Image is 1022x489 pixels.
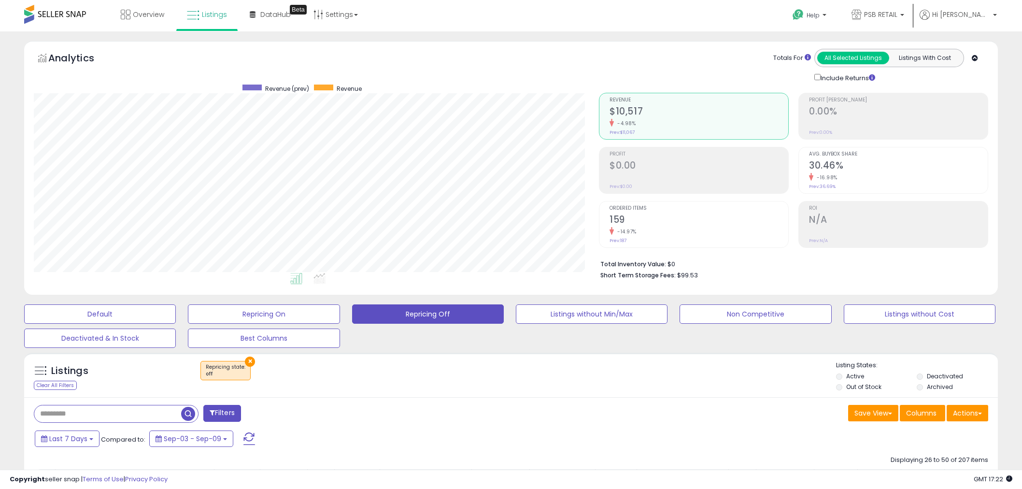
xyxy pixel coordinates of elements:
small: -14.97% [614,228,637,235]
span: Overview [133,10,164,19]
button: Deactivated & In Stock [24,329,176,348]
span: PSB RETAIL [864,10,897,19]
div: Clear All Filters [34,381,77,390]
h5: Listings [51,364,88,378]
button: Best Columns [188,329,340,348]
h2: N/A [809,214,988,227]
label: Archived [927,383,953,391]
span: Compared to: [101,435,145,444]
span: Revenue [610,98,788,103]
div: Include Returns [807,72,887,83]
label: Out of Stock [846,383,881,391]
small: -16.98% [813,174,837,181]
strong: Copyright [10,475,45,484]
span: ROI [809,206,988,211]
button: Filters [203,405,241,422]
i: Get Help [792,9,804,21]
p: Listing States: [836,361,998,370]
button: Repricing Off [352,304,504,324]
button: Sep-03 - Sep-09 [149,431,233,447]
button: Non Competitive [680,304,831,324]
div: Displaying 26 to 50 of 207 items [891,456,988,465]
span: Avg. Buybox Share [809,152,988,157]
button: Actions [947,405,988,421]
b: Total Inventory Value: [600,260,666,268]
label: Active [846,372,864,380]
small: Prev: 187 [610,238,626,244]
span: Ordered Items [610,206,788,211]
span: Revenue [337,85,362,93]
a: Privacy Policy [125,475,168,484]
button: Last 7 Days [35,431,99,447]
a: Terms of Use [83,475,124,484]
a: Hi [PERSON_NAME] [920,10,997,31]
span: Profit [610,152,788,157]
li: $0 [600,258,981,269]
div: off [206,371,245,377]
button: Repricing On [188,304,340,324]
a: Help [785,1,836,31]
button: Save View [848,405,898,421]
button: × [245,357,255,367]
span: DataHub [260,10,291,19]
h5: Analytics [48,51,113,67]
span: 2025-09-17 17:22 GMT [974,475,1012,484]
span: $99.53 [677,271,698,280]
h2: $10,517 [610,106,788,119]
small: Prev: N/A [809,238,828,244]
button: Default [24,304,176,324]
small: Prev: 36.69% [809,184,836,189]
button: Listings without Min/Max [516,304,667,324]
small: -4.98% [614,120,636,127]
div: seller snap | | [10,475,168,484]
span: Last 7 Days [49,434,87,444]
small: Prev: 0.00% [809,129,832,135]
span: Profit [PERSON_NAME] [809,98,988,103]
button: All Selected Listings [817,52,889,64]
div: Totals For [773,54,811,63]
span: Repricing state : [206,363,245,378]
h2: 159 [610,214,788,227]
button: Listings without Cost [844,304,995,324]
button: Columns [900,405,945,421]
div: Tooltip anchor [290,5,307,14]
span: Listings [202,10,227,19]
small: Prev: $0.00 [610,184,632,189]
span: Hi [PERSON_NAME] [932,10,990,19]
h2: $0.00 [610,160,788,173]
span: Sep-03 - Sep-09 [164,434,221,444]
label: Deactivated [927,372,963,380]
small: Prev: $11,067 [610,129,635,135]
button: Listings With Cost [889,52,961,64]
span: Columns [906,408,937,418]
span: Help [807,11,820,19]
h2: 30.46% [809,160,988,173]
h2: 0.00% [809,106,988,119]
b: Short Term Storage Fees: [600,271,676,279]
span: Revenue (prev) [265,85,309,93]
